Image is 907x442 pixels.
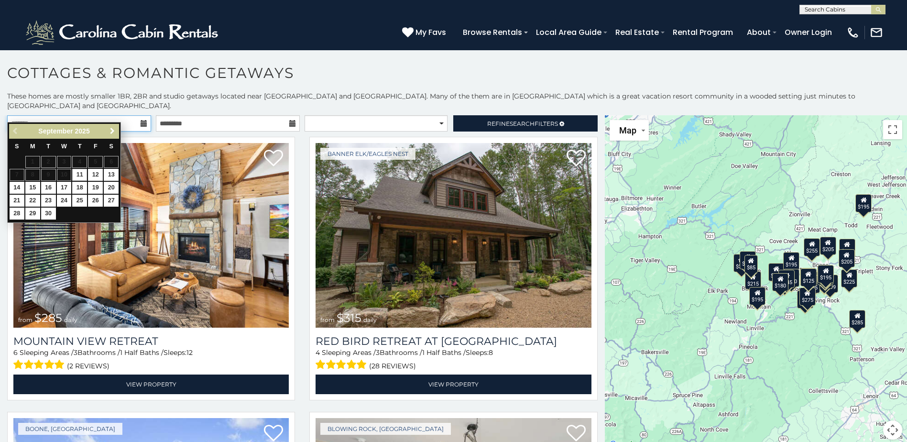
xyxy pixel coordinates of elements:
span: My Favs [415,26,446,38]
div: $175 [797,290,813,309]
span: Map [619,125,636,135]
a: 30 [41,208,56,220]
a: 19 [88,182,103,194]
span: 8 [489,348,493,357]
img: mail-regular-white.png [870,26,883,39]
a: 16 [41,182,56,194]
a: About [742,24,776,41]
a: 18 [72,182,87,194]
div: $195 [749,287,765,305]
h3: Red Bird Retreat at Eagles Nest [316,335,591,348]
a: Add to favorites [264,149,283,169]
div: $190 [783,269,799,287]
div: Sleeping Areas / Bathrooms / Sleeps: [13,348,289,372]
a: 26 [88,195,103,207]
img: phone-regular-white.png [846,26,860,39]
div: $285 [849,310,865,328]
div: $145 [778,270,795,288]
span: (2 reviews) [67,360,109,372]
a: 17 [57,182,72,194]
span: from [18,316,33,323]
a: Mountain View Retreat [13,335,289,348]
button: Change map style [610,120,649,141]
span: $315 [337,311,361,325]
span: Monday [30,143,35,150]
span: September [38,127,73,135]
a: 25 [72,195,87,207]
a: Blowing Rock, [GEOGRAPHIC_DATA] [320,423,451,435]
a: Red Bird Retreat at [GEOGRAPHIC_DATA] [316,335,591,348]
div: $200 [839,239,855,257]
div: $195 [783,252,799,270]
a: 23 [41,195,56,207]
div: $235 [739,251,755,269]
span: 6 [13,348,18,357]
span: 3 [376,348,380,357]
div: $190 [817,267,833,285]
a: Add to favorites [567,149,586,169]
a: 12 [88,169,103,181]
a: Real Estate [611,24,664,41]
a: Next [106,125,118,137]
div: $200 [800,268,816,286]
a: Local Area Guide [531,24,606,41]
button: Map camera controls [883,420,902,440]
a: View Property [13,375,289,394]
span: Refine Filters [487,120,558,127]
span: Friday [94,143,98,150]
div: Sleeping Areas / Bathrooms / Sleeps: [316,348,591,372]
div: $315 [733,254,749,272]
div: $205 [838,249,854,267]
a: 29 [25,208,40,220]
span: 2025 [75,127,90,135]
span: (28 reviews) [369,360,416,372]
div: $125 [800,268,817,287]
a: 15 [25,182,40,194]
a: 20 [104,182,119,194]
span: Next [109,127,116,135]
div: $225 [841,269,857,287]
span: 1 Half Baths / [120,348,164,357]
a: 22 [25,195,40,207]
span: 1 Half Baths / [422,348,466,357]
a: 11 [72,169,87,181]
a: Owner Login [780,24,837,41]
div: $255 [804,238,820,256]
a: 21 [10,195,24,207]
div: $195 [818,265,834,283]
div: $195 [855,194,872,212]
div: $199 [822,275,838,293]
a: My Favs [402,26,448,39]
div: $85 [744,255,757,273]
div: $215 [745,271,761,289]
span: Sunday [15,143,19,150]
div: $275 [799,287,816,306]
span: daily [64,316,77,323]
span: Wednesday [61,143,67,150]
div: $180 [772,273,788,291]
span: Search [510,120,535,127]
a: RefineSearchFilters [453,115,597,132]
img: Mountain View Retreat [13,143,289,328]
button: Toggle fullscreen view [883,120,902,139]
span: 12 [186,348,193,357]
div: $205 [820,237,836,255]
a: 13 [104,169,119,181]
a: Boone, [GEOGRAPHIC_DATA] [18,423,122,435]
span: Thursday [78,143,82,150]
a: View Property [316,375,591,394]
a: Rental Program [668,24,738,41]
a: 14 [10,182,24,194]
a: 27 [104,195,119,207]
img: Red Bird Retreat at Eagles Nest [316,143,591,328]
span: 3 [74,348,77,357]
div: $170 [768,263,785,281]
span: daily [363,316,377,323]
span: from [320,316,335,323]
a: Browse Rentals [458,24,527,41]
span: 4 [316,348,320,357]
a: 24 [57,195,72,207]
a: 28 [10,208,24,220]
span: $285 [34,311,62,325]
